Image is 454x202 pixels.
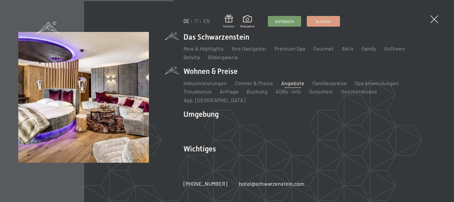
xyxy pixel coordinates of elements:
[183,18,189,24] a: DE
[240,25,255,28] span: Bildergalerie
[232,45,267,52] a: Ihre Gastgeber
[313,45,334,52] a: Gourmet
[183,80,227,86] a: Inklusivleistungen
[312,80,347,86] a: Familienpreise
[194,18,198,24] a: IT
[307,16,340,26] a: Buchen
[268,16,301,26] a: Anfragen
[240,15,255,28] a: Bildergalerie
[235,80,273,86] a: Zimmer & Preise
[183,97,245,103] a: App. [GEOGRAPHIC_DATA]
[355,80,399,86] a: Spa Anwendungen
[203,18,210,24] a: EN
[281,80,304,86] a: Angebote
[223,25,234,28] span: Gutschein
[316,19,331,24] span: Buchen
[384,45,405,52] a: GoGreen
[342,45,354,52] a: Aktiv
[183,180,227,187] a: [PHONE_NUMBER]
[275,19,294,24] span: Anfragen
[341,88,377,95] a: Geschenksidee
[239,180,304,187] a: hotel@schwarzenstein.com
[223,15,234,28] a: Gutschein
[183,45,224,52] a: New & Highlights
[247,88,268,95] a: Buchung
[275,45,305,52] a: Premium Spa
[183,88,212,95] a: Treuebonus
[276,88,301,95] a: AGBs - Info
[220,88,239,95] a: Anfrage
[208,54,238,60] a: Bildergalerie
[362,45,376,52] a: Family
[183,54,200,60] a: Belvita
[183,180,227,187] span: [PHONE_NUMBER]
[309,88,333,95] a: Gutschein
